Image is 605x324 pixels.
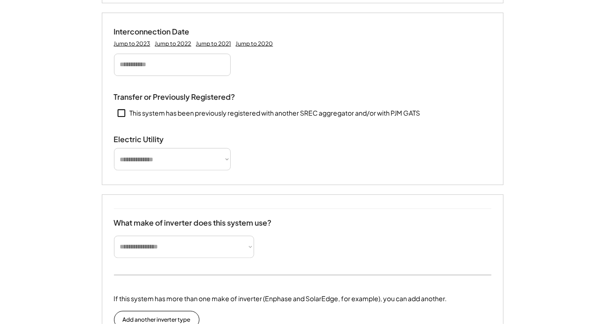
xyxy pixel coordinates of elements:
[155,40,192,48] div: Jump to 2022
[114,27,207,37] div: Interconnection Date
[114,40,150,48] div: Jump to 2023
[236,40,273,48] div: Jump to 2020
[114,92,235,102] div: Transfer or Previously Registered?
[114,135,207,145] div: Electric Utility
[130,109,420,118] div: This system has been previously registered with another SREC aggregator and/or with PJM GATS
[114,209,272,230] div: What make of inverter does this system use?
[114,294,447,304] div: If this system has more than one make of inverter (Enphase and SolarEdge, for example), you can a...
[196,40,231,48] div: Jump to 2021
